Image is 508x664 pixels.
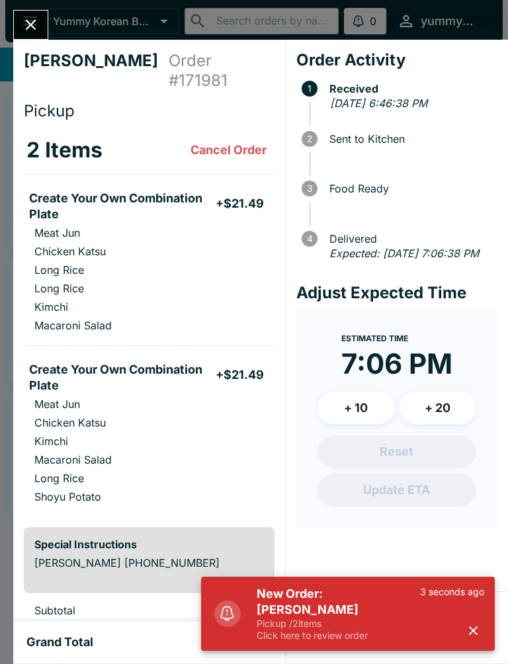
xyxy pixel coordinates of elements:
[216,367,264,383] h5: + $21.49
[29,190,216,222] h5: Create Your Own Combination Plate
[26,634,93,650] h5: Grand Total
[26,137,103,163] h3: 2 Items
[306,233,312,244] text: 4
[400,392,476,425] button: + 20
[14,11,48,39] button: Close
[317,392,394,425] button: + 10
[34,435,68,448] p: Kimchi
[330,97,427,110] em: [DATE] 6:46:38 PM
[323,83,497,95] span: Received
[34,300,68,313] p: Kimchi
[175,604,263,617] p: $42.98
[341,347,452,381] time: 7:06 PM
[34,282,84,295] p: Long Rice
[34,604,153,617] p: Subtotal
[296,50,497,70] h4: Order Activity
[257,618,420,630] p: Pickup / 2 items
[24,126,275,517] table: orders table
[24,51,169,91] h4: [PERSON_NAME]
[169,51,275,91] h4: Order # 171981
[34,538,264,551] h6: Special Instructions
[216,196,264,212] h5: + $21.49
[420,586,484,598] p: 3 seconds ago
[296,283,497,303] h4: Adjust Expected Time
[257,586,420,618] h5: New Order: [PERSON_NAME]
[34,245,106,258] p: Chicken Katsu
[34,397,80,411] p: Meat Jun
[323,233,497,245] span: Delivered
[307,134,312,144] text: 2
[29,362,216,394] h5: Create Your Own Combination Plate
[308,83,312,94] text: 1
[34,556,264,569] p: [PERSON_NAME] [PHONE_NUMBER]
[185,137,272,163] button: Cancel Order
[34,472,84,485] p: Long Rice
[34,416,106,429] p: Chicken Katsu
[34,319,112,332] p: Macaroni Salad
[34,226,80,239] p: Meat Jun
[329,247,479,260] em: Expected: [DATE] 7:06:38 PM
[257,630,420,642] p: Click here to review order
[341,333,408,343] span: Estimated Time
[34,453,112,466] p: Macaroni Salad
[34,263,84,276] p: Long Rice
[307,183,312,194] text: 3
[323,183,497,194] span: Food Ready
[323,133,497,145] span: Sent to Kitchen
[34,490,101,503] p: Shoyu Potato
[24,101,75,120] span: Pickup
